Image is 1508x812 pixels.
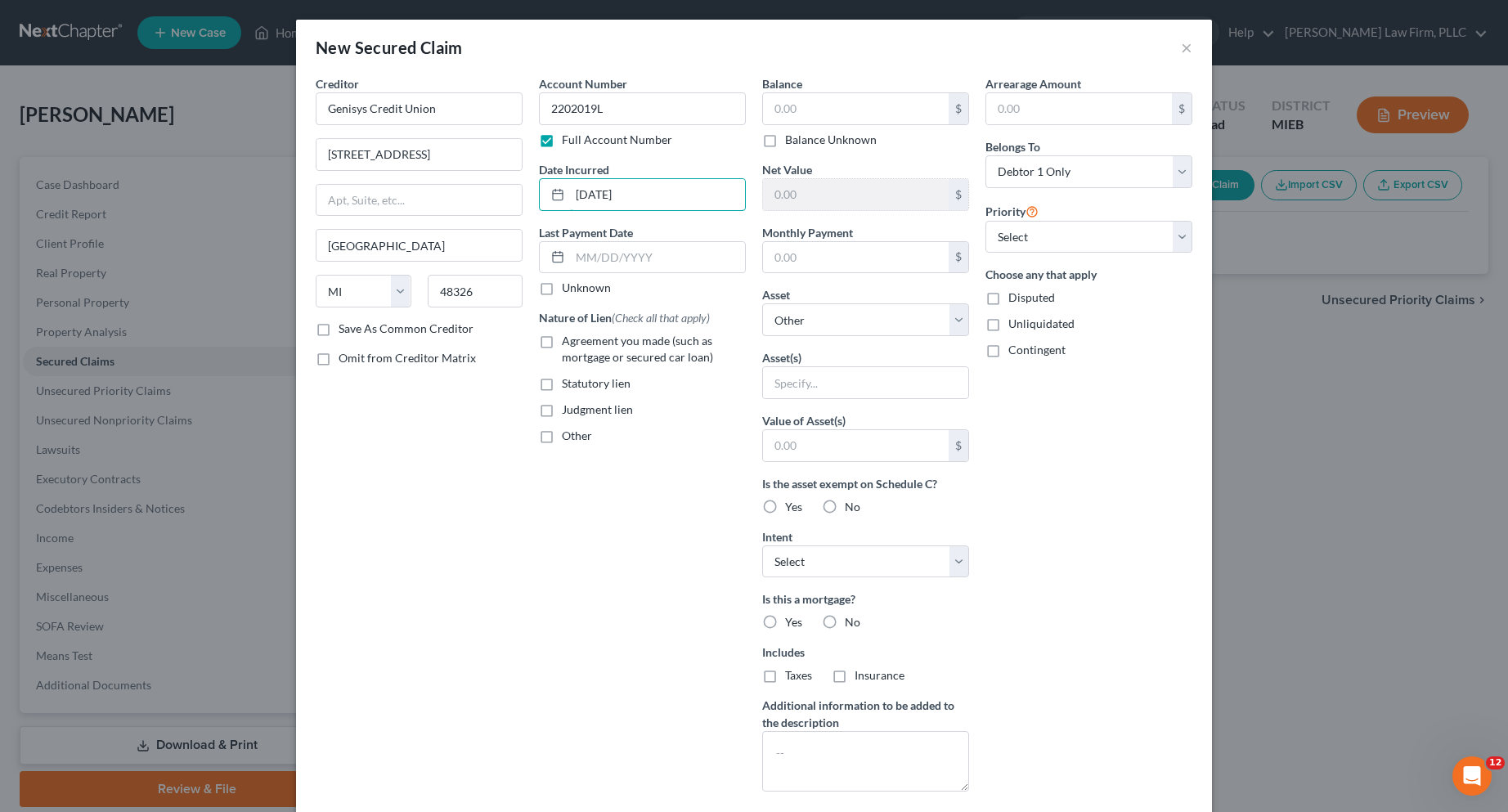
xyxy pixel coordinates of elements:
label: Priority [985,201,1039,221]
label: Arrearage Amount [985,75,1081,92]
label: Full Account Number [562,132,672,148]
label: Net Value [762,161,812,178]
iframe: Intercom live chat [1452,756,1492,796]
span: Yes [785,615,802,629]
span: Statutory lien [562,376,631,390]
input: -- [539,92,746,125]
label: Intent [762,528,792,545]
span: No [845,615,860,629]
label: Additional information to be added to the description [762,697,969,731]
div: $ [949,242,968,273]
input: MM/DD/YYYY [570,242,745,273]
span: (Check all that apply) [612,311,710,325]
span: Unliquidated [1008,316,1075,330]
input: Enter city... [316,230,522,261]
span: Asset [762,288,790,302]
label: Is the asset exempt on Schedule C? [762,475,969,492]
div: $ [949,179,968,210]
span: Agreement you made (such as mortgage or secured car loan) [562,334,713,364]
span: 12 [1486,756,1505,769]
input: Search creditor by name... [316,92,523,125]
span: Taxes [785,668,812,682]
div: $ [949,430,968,461]
input: Enter zip... [428,275,523,307]
input: Specify... [763,367,968,398]
div: $ [949,93,968,124]
input: 0.00 [763,179,949,210]
label: Save As Common Creditor [339,321,473,337]
div: $ [1172,93,1192,124]
input: 0.00 [763,93,949,124]
span: Belongs To [985,140,1040,154]
span: No [845,500,860,514]
label: Unknown [562,280,611,296]
span: Disputed [1008,290,1055,304]
label: Value of Asset(s) [762,412,846,429]
input: MM/DD/YYYY [570,179,745,210]
label: Balance [762,75,802,92]
div: New Secured Claim [316,36,463,59]
label: Choose any that apply [985,266,1192,283]
span: Insurance [855,668,904,682]
span: Yes [785,500,802,514]
label: Monthly Payment [762,224,853,241]
span: Omit from Creditor Matrix [339,351,476,365]
label: Is this a mortgage? [762,590,969,608]
span: Contingent [1008,343,1066,357]
span: Creditor [316,77,359,91]
label: Nature of Lien [539,309,710,326]
span: Judgment lien [562,402,633,416]
button: × [1181,38,1192,57]
label: Account Number [539,75,627,92]
span: Other [562,428,592,442]
label: Balance Unknown [785,132,877,148]
input: Apt, Suite, etc... [316,185,522,216]
input: 0.00 [763,430,949,461]
input: 0.00 [986,93,1172,124]
label: Includes [762,644,969,661]
label: Date Incurred [539,161,609,178]
label: Asset(s) [762,349,801,366]
input: Enter address... [316,139,522,170]
input: 0.00 [763,242,949,273]
label: Last Payment Date [539,224,633,241]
